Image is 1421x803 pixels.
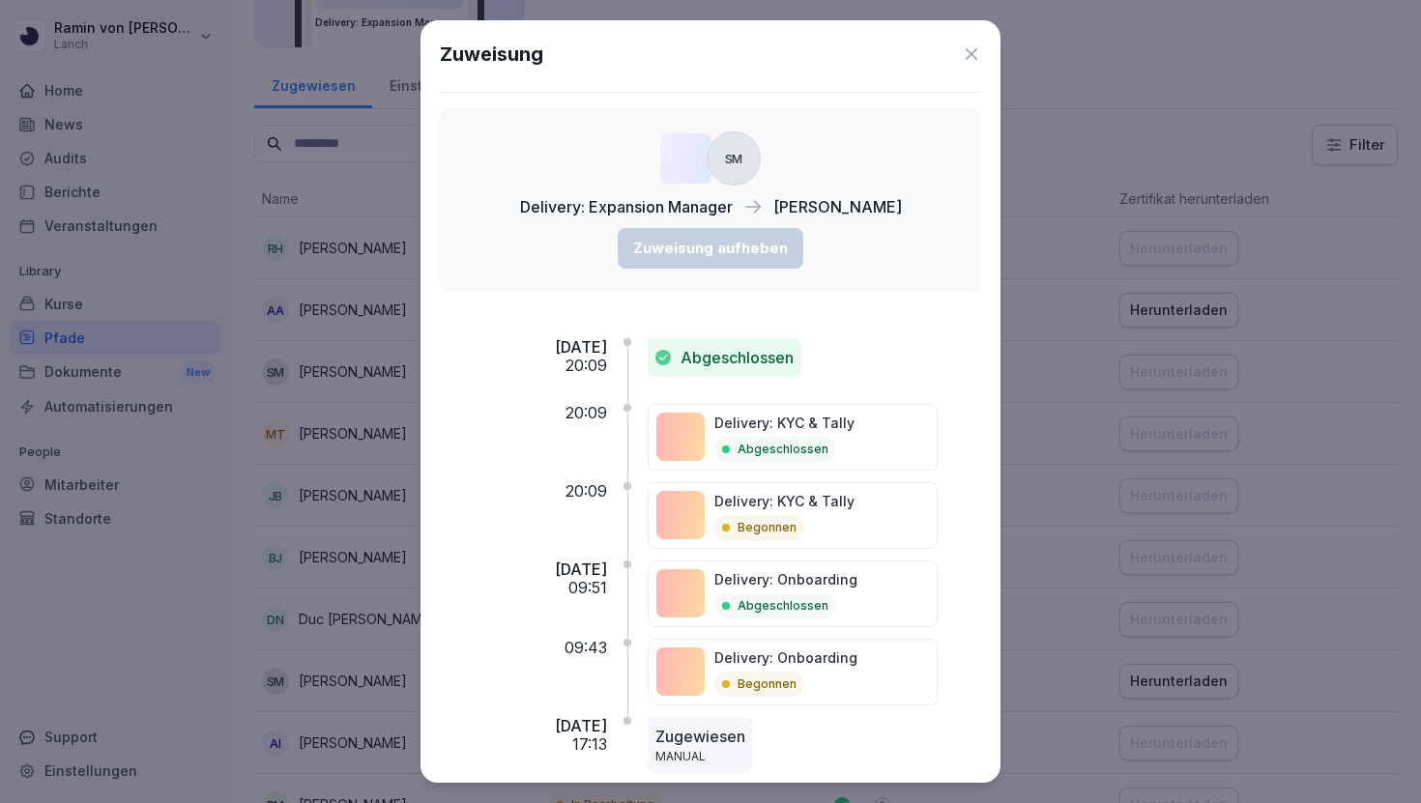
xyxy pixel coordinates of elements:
p: [PERSON_NAME] [773,195,902,218]
div: SM [707,131,761,186]
p: [DATE] [555,717,607,735]
p: Delivery: Onboarding [714,647,857,668]
p: 17:13 [572,735,607,754]
p: [DATE] [555,338,607,357]
h1: Zuweisung [440,40,543,69]
p: Delivery: KYC & Tally [714,413,855,433]
p: Delivery: Expansion Manager [520,195,733,218]
p: Delivery: Onboarding [714,569,857,589]
button: Zuweisung aufheben [618,228,803,269]
p: 20:09 [565,404,607,422]
p: Begonnen [738,519,797,536]
p: MANUAL [655,748,745,765]
p: [DATE] [555,560,607,579]
p: Abgeschlossen [738,441,828,458]
p: 20:09 [565,357,607,375]
div: Zuweisung aufheben [633,238,788,259]
p: Abgeschlossen [681,346,794,369]
p: 20:09 [565,482,607,501]
p: 09:43 [565,639,607,657]
p: 09:51 [568,579,607,597]
p: Begonnen [738,675,797,693]
p: Abgeschlossen [738,597,828,615]
p: Delivery: KYC & Tally [714,491,855,511]
p: Zugewiesen [655,725,745,748]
